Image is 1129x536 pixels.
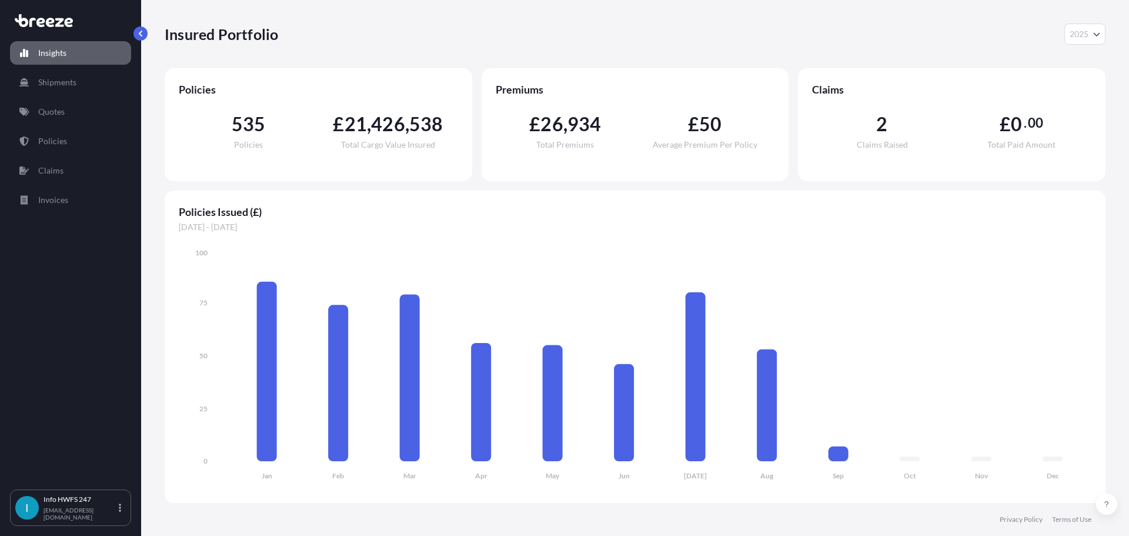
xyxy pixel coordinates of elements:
a: Privacy Policy [1000,515,1043,524]
tspan: Jan [262,471,272,480]
span: [DATE] - [DATE] [179,221,1091,233]
p: Insured Portfolio [165,25,278,44]
tspan: Nov [975,471,988,480]
tspan: Feb [332,471,344,480]
tspan: 0 [203,457,208,465]
span: Total Premiums [536,141,594,149]
tspan: May [546,471,560,480]
span: Total Paid Amount [987,141,1055,149]
tspan: Aug [760,471,774,480]
tspan: Mar [403,471,416,480]
tspan: Apr [475,471,487,480]
a: Insights [10,41,131,65]
tspan: Dec [1047,471,1059,480]
span: , [405,115,409,134]
tspan: Jun [619,471,630,480]
span: £ [1000,115,1011,134]
a: Claims [10,159,131,182]
tspan: [DATE] [684,471,707,480]
a: Quotes [10,100,131,124]
span: Average Premium Per Policy [653,141,757,149]
tspan: 50 [199,351,208,360]
a: Shipments [10,71,131,94]
tspan: 25 [199,404,208,413]
span: Policies [234,141,263,149]
span: 50 [699,115,722,134]
tspan: Oct [904,471,916,480]
span: 26 [540,115,563,134]
span: 426 [371,115,405,134]
span: 00 [1028,118,1043,128]
span: Premiums [496,82,775,96]
p: Insights [38,47,66,59]
span: , [367,115,371,134]
p: Quotes [38,106,65,118]
span: I [25,502,29,514]
p: Shipments [38,76,76,88]
span: 21 [345,115,367,134]
tspan: 100 [195,248,208,257]
span: Policies [179,82,458,96]
span: 2 [876,115,887,134]
p: Invoices [38,194,68,206]
a: Invoices [10,188,131,212]
p: Claims [38,165,64,177]
a: Terms of Use [1052,515,1091,524]
p: Info HWFS 247 [44,495,116,504]
span: £ [333,115,344,134]
tspan: Sep [833,471,844,480]
p: [EMAIL_ADDRESS][DOMAIN_NAME] [44,507,116,521]
span: Total Cargo Value Insured [341,141,435,149]
span: £ [529,115,540,134]
span: 934 [567,115,602,134]
span: 2025 [1070,28,1088,40]
span: Claims [812,82,1091,96]
span: Policies Issued (£) [179,205,1091,219]
span: , [563,115,567,134]
span: £ [688,115,699,134]
span: 535 [232,115,266,134]
span: 0 [1011,115,1022,134]
p: Policies [38,135,67,147]
a: Policies [10,129,131,153]
button: Year Selector [1064,24,1105,45]
tspan: 75 [199,298,208,307]
span: . [1024,118,1027,128]
span: Claims Raised [857,141,908,149]
span: 538 [409,115,443,134]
